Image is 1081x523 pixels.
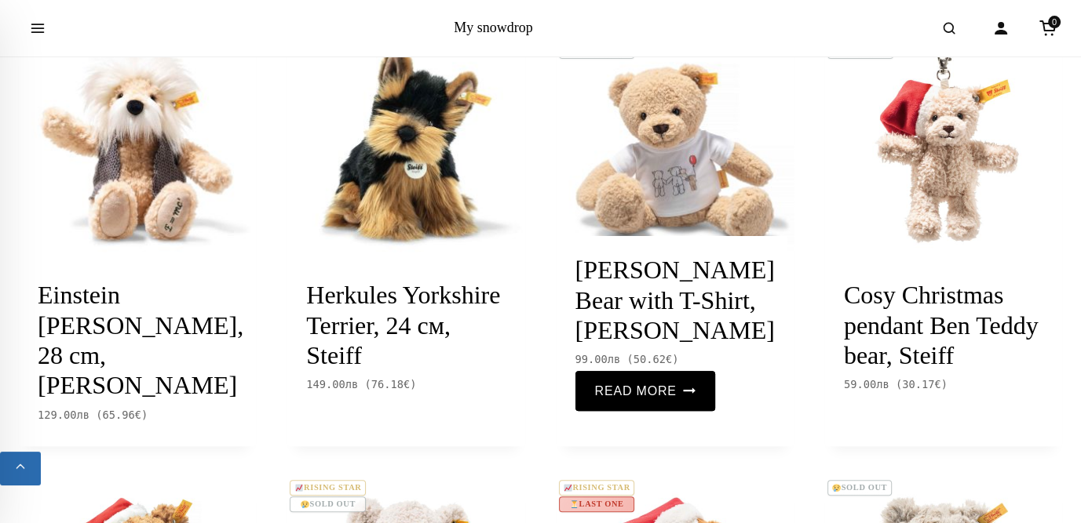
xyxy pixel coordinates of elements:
a: Cosy Christmas pendant Ben Teddy bear, Steiff [844,281,1039,369]
span: € [934,378,940,390]
a: Einstein [PERSON_NAME], 28 cm, [PERSON_NAME] [38,281,243,399]
span: 65.96 [103,409,142,421]
button: Open menu [16,6,60,50]
a: 📈RISING STAR😢SOLD OUT [557,24,794,261]
span: 30.17 [902,378,941,390]
span: € [666,353,672,365]
button: Open search [927,6,971,50]
a: 😢SOLD OUT [19,24,256,261]
span: € [135,409,141,421]
a: 😢SOLD OUT [287,24,524,261]
span: 129.00 [38,409,89,421]
span: лв [345,378,359,390]
a: Herkules Yorkshire Terrier, 24 см, Steiff [306,281,500,369]
span: лв [77,409,90,421]
a: Read more about “Ben Teddy Bear with T-Shirt, Steiff” [575,371,715,411]
span: ( ) [365,378,417,390]
a: Account [984,11,1018,45]
span: 50.62 [634,353,673,365]
span: ( ) [627,353,679,365]
a: [PERSON_NAME] Bear with T-Shirt, [PERSON_NAME] [575,256,775,344]
a: My snowdrop [454,20,533,35]
span: лв [608,353,621,365]
a: 🚀TRENDING😢SOLD OUT [825,24,1062,261]
a: Cart [1031,11,1065,45]
span: 99.00 [575,353,621,365]
span: 0 [1048,16,1061,28]
span: 76.18 [371,378,411,390]
span: ( ) [96,409,148,421]
span: € [404,378,410,390]
span: ( ) [896,378,948,390]
span: 59.00 [844,378,889,390]
span: 149.00 [306,378,358,390]
span: лв [876,378,889,390]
